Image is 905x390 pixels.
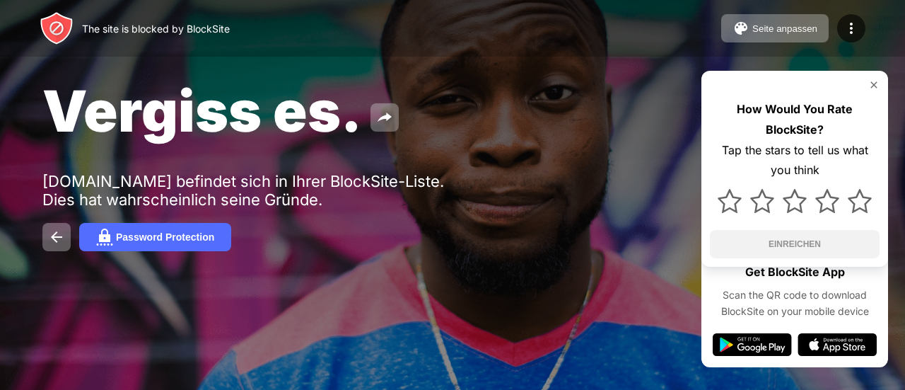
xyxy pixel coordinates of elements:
img: pallet.svg [732,20,749,37]
div: [DOMAIN_NAME] befindet sich in Ihrer BlockSite-Liste. Dies hat wahrscheinlich seine Gründe. [42,172,479,209]
div: Seite anpassen [752,23,817,34]
button: EINREICHEN [710,230,880,258]
button: Seite anpassen [721,14,829,42]
span: Vergiss es. [42,76,362,145]
button: Password Protection [79,223,231,251]
div: The site is blocked by BlockSite [82,23,230,35]
img: back.svg [48,229,65,246]
img: star.svg [750,189,774,213]
img: star.svg [848,189,872,213]
img: menu-icon.svg [843,20,860,37]
img: share.svg [376,109,393,126]
img: star.svg [815,189,839,213]
img: star.svg [718,189,742,213]
div: How Would You Rate BlockSite? [710,99,880,140]
img: password.svg [96,229,113,246]
div: Tap the stars to tell us what you think [710,140,880,181]
img: star.svg [783,189,807,213]
img: rate-us-close.svg [868,79,880,91]
img: google-play.svg [713,333,792,356]
img: app-store.svg [798,333,877,356]
img: header-logo.svg [40,11,74,45]
div: Password Protection [116,231,214,243]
